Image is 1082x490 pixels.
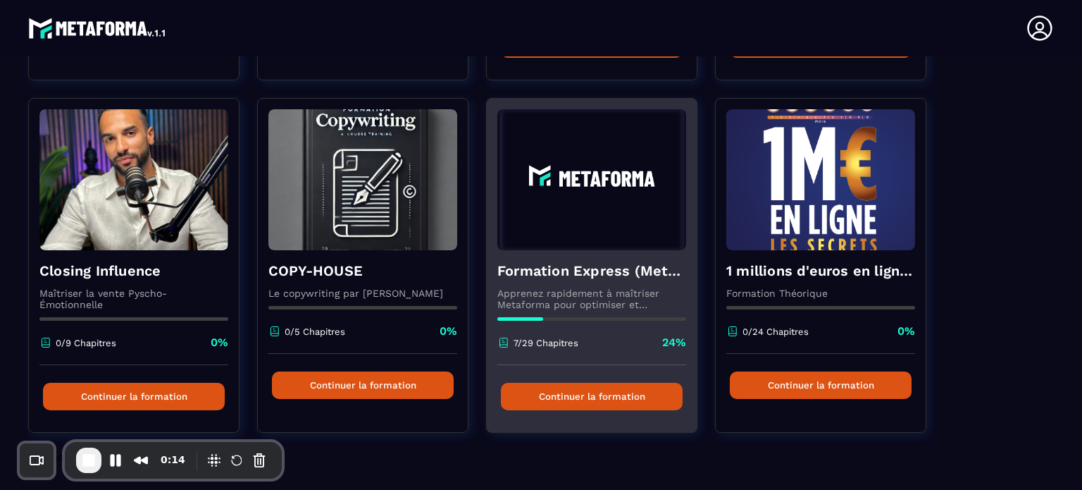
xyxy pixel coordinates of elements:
[501,383,683,410] button: Continuer la formation
[56,338,116,348] p: 0/9 Chapitres
[268,288,457,299] p: Le copywriting par [PERSON_NAME]
[39,288,228,310] p: Maîtriser la vente Pyscho-Émotionnelle
[268,261,457,281] h4: COPY-HOUSE
[662,335,686,350] p: 24%
[486,98,715,451] a: formation-backgroundFormation Express (Metaforma)Apprenez rapidement à maîtriser Metaforma pour o...
[28,14,168,42] img: logo
[742,326,809,337] p: 0/24 Chapitres
[514,338,578,348] p: 7/29 Chapitres
[28,98,257,451] a: formation-backgroundClosing InfluenceMaîtriser la vente Pyscho-Émotionnelle0/9 Chapitres0%Continu...
[257,98,486,451] a: formation-backgroundCOPY-HOUSELe copywriting par [PERSON_NAME]0/5 Chapitres0%Continuer la formation
[726,261,915,281] h4: 1 millions d'euros en ligne les secrets
[440,324,457,339] p: 0%
[39,109,228,250] img: formation-background
[897,324,915,339] p: 0%
[43,383,225,410] button: Continuer la formation
[497,288,686,310] p: Apprenez rapidement à maîtriser Metaforma pour optimiser et automatiser votre business. 🚀
[726,109,915,250] img: formation-background
[497,261,686,281] h4: Formation Express (Metaforma)
[211,335,228,350] p: 0%
[272,372,454,399] button: Continuer la formation
[497,109,686,250] img: formation-background
[726,288,915,299] p: Formation Théorique
[285,326,345,337] p: 0/5 Chapitres
[730,372,912,399] button: Continuer la formation
[268,109,457,250] img: formation-background
[715,98,944,451] a: formation-background1 millions d'euros en ligne les secretsFormation Théorique0/24 Chapitres0%Con...
[39,261,228,281] h4: Closing Influence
